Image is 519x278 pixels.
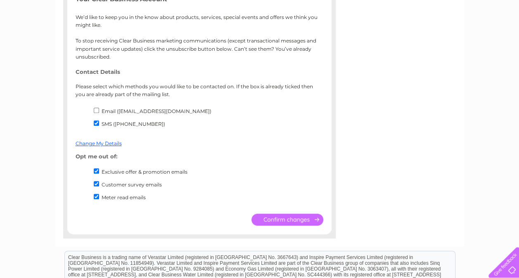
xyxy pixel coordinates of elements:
[394,35,412,41] a: Energy
[76,13,323,61] p: We’d like to keep you in the know about products, services, special events and offers we think yo...
[102,169,187,175] label: Exclusive offer & promotion emails
[251,214,323,226] input: Submit
[447,35,459,41] a: Blog
[76,153,323,160] h4: Opt me out of:
[102,121,165,127] label: SMS ([PHONE_NUMBER])
[76,82,323,98] p: Please select which methods you would like to be contacted on. If the box is already ticked then ...
[492,35,511,41] a: Log out
[76,140,122,146] a: Change My Details
[65,5,455,40] div: Clear Business is a trading name of Verastar Limited (registered in [GEOGRAPHIC_DATA] No. 3667643...
[18,21,60,47] img: logo.png
[374,35,389,41] a: Water
[464,35,484,41] a: Contact
[102,194,146,200] label: Meter read emails
[76,69,323,75] h4: Contact Details
[102,181,162,188] label: Customer survey emails
[417,35,442,41] a: Telecoms
[363,4,420,14] a: 0333 014 3131
[102,108,211,114] label: Email ([EMAIL_ADDRESS][DOMAIN_NAME])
